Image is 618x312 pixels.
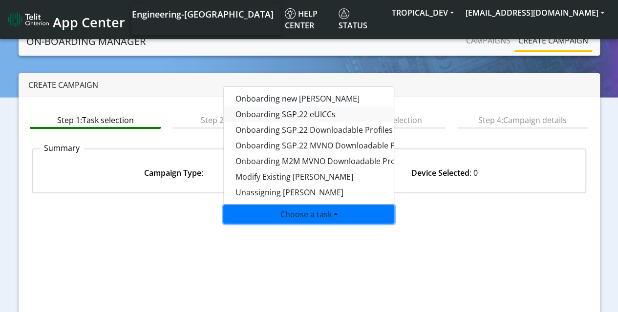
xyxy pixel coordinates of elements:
[514,31,592,50] a: Create campaign
[19,73,600,97] div: Create campaign
[39,167,309,179] div: :
[223,86,394,205] div: Choose a task
[144,167,201,178] strong: Campaign Type
[224,122,468,138] button: Onboarding SGP.22 Downloadable Profiles
[285,8,318,31] span: Help center
[411,167,469,178] strong: Device Selected
[339,8,349,19] img: status.svg
[281,4,335,35] a: Help center
[309,167,580,179] div: : 0
[224,185,468,200] button: Unassigning [PERSON_NAME]
[462,31,514,50] a: Campaigns
[172,110,303,129] btn: Step 2: Sim selection
[224,91,468,106] button: Onboarding new [PERSON_NAME]
[339,8,367,31] span: Status
[223,205,394,224] button: Choose a task
[224,138,468,153] button: Onboarding SGP.22 MVNO Downloadable Profiles
[8,12,49,27] img: logo-telit-cinterion-gw-new.png
[40,142,84,154] p: Summary
[224,153,468,169] button: Onboarding M2M MVNO Downloadable Profiles
[457,110,588,129] btn: Step 4: Campaign details
[285,8,296,19] img: knowledge.svg
[26,32,146,51] a: On-Boarding Manager
[30,110,161,129] btn: Step 1: Task selection
[460,4,610,21] button: [EMAIL_ADDRESS][DOMAIN_NAME]
[224,106,468,122] button: Onboarding SGP.22 eUICCs
[224,169,468,185] button: Modify Existing [PERSON_NAME]
[386,4,460,21] button: TROPICAL_DEV
[53,13,125,31] span: App Center
[335,4,386,35] a: Status
[8,9,124,30] a: App Center
[131,4,273,23] a: Your current platform instance
[132,8,274,20] span: Engineering-[GEOGRAPHIC_DATA]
